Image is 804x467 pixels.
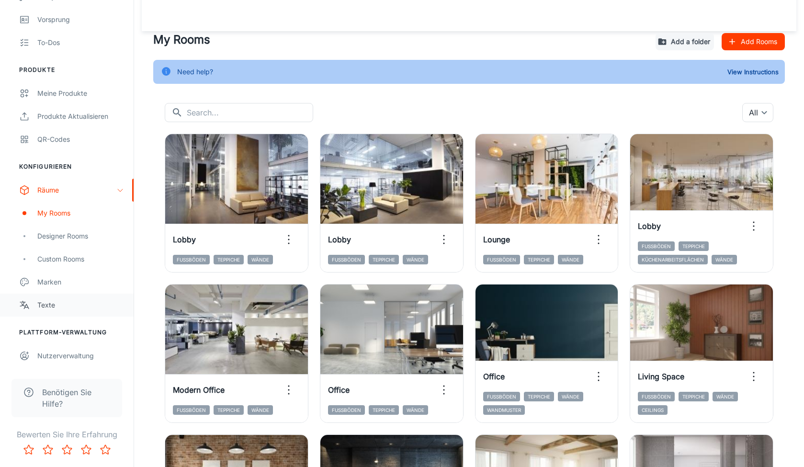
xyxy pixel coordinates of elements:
span: Benötigen Sie Hilfe? [42,387,111,410]
h6: Lounge [483,234,510,245]
button: Rate 1 star [19,440,38,459]
h6: Lobby [328,234,351,245]
div: Räume [37,185,116,195]
button: Rate 5 star [96,440,115,459]
span: Wände [558,392,583,401]
span: Wände [558,255,583,264]
p: Bewerten Sie Ihre Erfahrung [8,429,126,440]
input: Search... [187,103,313,122]
span: Fußböden [328,255,365,264]
span: Wände [248,405,273,415]
span: Teppiche [524,392,554,401]
button: Add a folder [656,33,714,50]
div: Designer Rooms [37,231,124,241]
span: Küchenarbeitsflächen [638,255,708,264]
span: Teppiche [524,255,554,264]
div: Meine Produkte [37,88,124,99]
button: View Instructions [725,65,781,79]
div: Produkte aktualisieren [37,111,124,122]
span: Teppiche [679,392,709,401]
div: Marken [37,277,124,287]
span: Teppiche [369,405,399,415]
button: Rate 2 star [38,440,57,459]
h6: Office [328,384,350,396]
div: Custom Rooms [37,254,124,264]
div: QR-Codes [37,134,124,145]
h4: My Rooms [153,31,648,48]
button: Rate 3 star [57,440,77,459]
span: Teppiche [369,255,399,264]
h6: Office [483,371,505,382]
div: Texte [37,300,124,310]
span: Teppiche [214,255,244,264]
span: Teppiche [679,241,709,251]
span: Fußböden [328,405,365,415]
div: Nutzerverwaltung [37,351,124,361]
h6: Lobby [173,234,196,245]
button: Rate 4 star [77,440,96,459]
h6: Living Space [638,371,684,382]
span: Teppiche [214,405,244,415]
span: Fußböden [638,392,675,401]
div: My Rooms [37,208,124,218]
span: Fußböden [638,241,675,251]
span: Fußböden [483,392,520,401]
span: Wände [712,255,737,264]
span: Wände [248,255,273,264]
h6: Lobby [638,220,661,232]
span: Ceilings [638,405,668,415]
span: Fußböden [173,255,210,264]
span: Wände [713,392,738,401]
span: Fußböden [483,255,520,264]
span: Wände [403,405,428,415]
div: Vorsprung [37,14,124,25]
h6: Modern Office [173,384,225,396]
span: Wandmuster [483,405,525,415]
button: Add Rooms [722,33,785,50]
div: Need help? [177,63,213,81]
div: To-dos [37,37,124,48]
div: All [742,103,773,122]
span: Wände [403,255,428,264]
span: Fußböden [173,405,210,415]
